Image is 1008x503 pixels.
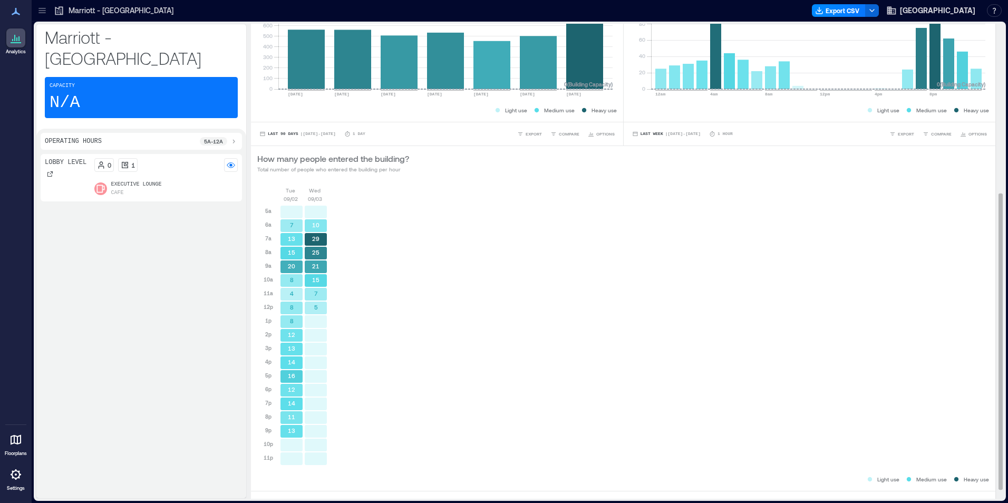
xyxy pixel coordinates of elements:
text: 7 [314,290,318,297]
text: 4am [710,92,718,96]
p: 1 Day [353,131,365,137]
text: 4pm [875,92,883,96]
p: 9p [265,426,272,434]
p: Marriott - [GEOGRAPHIC_DATA] [69,5,173,16]
button: Last Week |[DATE]-[DATE] [630,129,703,139]
text: 15 [288,249,295,256]
a: Floorplans [2,427,30,460]
tspan: 40 [638,53,645,59]
p: How many people entered the building? [257,152,409,165]
p: 09/03 [308,195,322,203]
tspan: 20 [638,69,645,75]
tspan: 100 [263,75,273,81]
tspan: 500 [263,33,273,39]
text: [DATE] [520,92,535,96]
button: EXPORT [887,129,916,139]
p: Medium use [916,475,947,483]
p: Light use [505,106,527,114]
button: Last 90 Days |[DATE]-[DATE] [257,129,338,139]
tspan: 400 [263,43,273,50]
span: COMPARE [559,131,579,137]
text: 12am [655,92,665,96]
p: 10a [264,275,273,284]
span: COMPARE [931,131,952,137]
p: Operating Hours [45,137,102,146]
p: Medium use [544,106,575,114]
text: 25 [312,249,319,256]
p: 4p [265,357,272,366]
tspan: 80 [638,20,645,26]
button: COMPARE [920,129,954,139]
p: 9a [265,262,272,270]
p: 8a [265,248,272,256]
span: EXPORT [898,131,914,137]
p: Settings [7,485,25,491]
text: 14 [288,359,295,365]
p: 7a [265,234,272,243]
text: 10 [312,221,319,228]
text: 13 [288,235,295,242]
span: OPTIONS [596,131,615,137]
text: [DATE] [334,92,350,96]
text: 12pm [820,92,830,96]
p: 5p [265,371,272,380]
text: 4 [290,290,294,297]
p: 0 [108,161,111,169]
text: 16 [288,372,295,379]
tspan: 0 [269,85,273,92]
p: 1 [131,161,135,169]
text: [DATE] [427,92,442,96]
p: 1 Hour [718,131,733,137]
tspan: 600 [263,22,273,28]
p: N/A [50,92,80,113]
p: 11p [264,453,273,462]
p: 5a - 12a [204,137,223,146]
p: 8p [265,412,272,421]
p: 2p [265,330,272,338]
p: Heavy use [592,106,617,114]
text: 20 [288,263,295,269]
text: 8 [290,304,294,311]
p: 6p [265,385,272,393]
a: Analytics [3,25,29,58]
p: Executive Lounge [111,180,162,189]
p: Heavy use [964,475,989,483]
button: EXPORT [515,129,544,139]
p: Light use [877,106,899,114]
text: 29 [312,235,319,242]
p: 7p [265,399,272,407]
p: Analytics [6,49,26,55]
text: 8 [290,276,294,283]
p: Medium use [916,106,947,114]
p: 5a [265,207,272,215]
p: Tue [286,186,295,195]
text: [DATE] [381,92,396,96]
text: 15 [312,276,319,283]
p: Heavy use [964,106,989,114]
p: 1p [265,316,272,325]
span: EXPORT [526,131,542,137]
p: Marriott - [GEOGRAPHIC_DATA] [45,26,238,69]
text: 8am [765,92,773,96]
button: OPTIONS [586,129,617,139]
p: Capacity [50,82,75,90]
text: [DATE] [473,92,489,96]
text: [DATE] [566,92,581,96]
button: [GEOGRAPHIC_DATA] [883,2,978,19]
p: 6a [265,220,272,229]
p: 12p [264,303,273,311]
tspan: 200 [263,64,273,71]
button: COMPARE [548,129,581,139]
span: [GEOGRAPHIC_DATA] [900,5,975,16]
text: 14 [288,400,295,407]
text: 5 [314,304,318,311]
text: 13 [288,427,295,434]
tspan: 60 [638,36,645,43]
text: [DATE] [288,92,303,96]
button: OPTIONS [958,129,989,139]
p: Lobby Level [45,158,86,167]
p: 11a [264,289,273,297]
a: Settings [3,462,28,495]
text: 8pm [929,92,937,96]
text: 7 [290,221,294,228]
